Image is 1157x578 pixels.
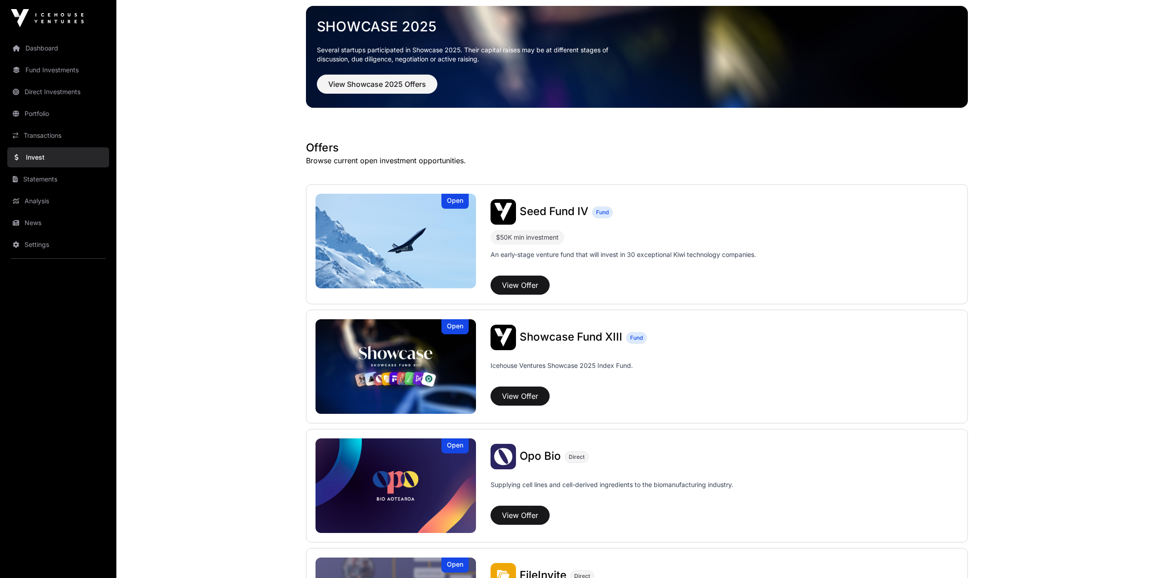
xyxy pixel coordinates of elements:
[520,330,622,343] span: Showcase Fund XIII
[520,451,561,462] a: Opo Bio
[441,558,469,573] div: Open
[491,230,564,245] div: $50K min investment
[7,191,109,211] a: Analysis
[491,506,550,525] button: View Offer
[520,206,588,218] a: Seed Fund IV
[316,438,476,533] a: Opo BioOpen
[520,205,588,218] span: Seed Fund IV
[491,276,550,295] button: View Offer
[491,444,516,469] img: Opo Bio
[7,126,109,146] a: Transactions
[491,199,516,225] img: Seed Fund IV
[316,438,476,533] img: Opo Bio
[491,387,550,406] button: View Offer
[520,332,622,343] a: Showcase Fund XIII
[316,319,476,414] a: Showcase Fund XIIIOpen
[441,194,469,209] div: Open
[316,319,476,414] img: Showcase Fund XIII
[7,60,109,80] a: Fund Investments
[11,9,84,27] img: Icehouse Ventures Logo
[441,319,469,334] div: Open
[316,194,476,288] img: Seed Fund IV
[7,169,109,189] a: Statements
[1112,534,1157,578] iframe: Chat Widget
[630,334,643,342] span: Fund
[306,6,968,108] img: Showcase 2025
[7,235,109,255] a: Settings
[328,79,426,90] span: View Showcase 2025 Offers
[306,141,968,155] h1: Offers
[7,38,109,58] a: Dashboard
[317,18,957,35] a: Showcase 2025
[491,250,756,259] p: An early-stage venture fund that will invest in 30 exceptional Kiwi technology companies.
[7,82,109,102] a: Direct Investments
[306,155,968,166] p: Browse current open investment opportunities.
[7,213,109,233] a: News
[7,104,109,124] a: Portfolio
[317,75,437,94] button: View Showcase 2025 Offers
[520,449,561,462] span: Opo Bio
[569,453,585,461] span: Direct
[317,45,622,64] p: Several startups participated in Showcase 2025. Their capital raises may be at different stages o...
[7,147,109,167] a: Invest
[316,194,476,288] a: Seed Fund IVOpen
[491,361,633,370] p: Icehouse Ventures Showcase 2025 Index Fund.
[496,232,559,243] div: $50K min investment
[491,325,516,350] img: Showcase Fund XIII
[596,209,609,216] span: Fund
[441,438,469,453] div: Open
[317,84,437,93] a: View Showcase 2025 Offers
[491,480,733,489] p: Supplying cell lines and cell-derived ingredients to the biomanufacturing industry.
